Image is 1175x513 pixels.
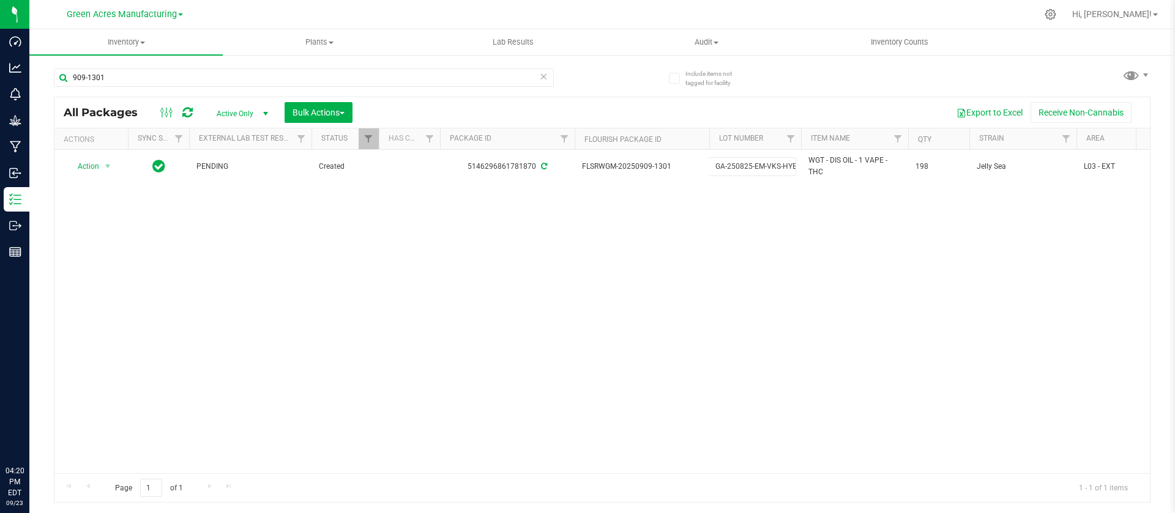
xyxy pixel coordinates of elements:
a: Sync Status [138,134,185,142]
iframe: Resource center unread badge [36,413,51,428]
input: 1 [140,479,162,498]
span: L03 - EXT [1084,161,1161,172]
a: Qty [918,135,931,144]
a: Strain [979,134,1004,142]
a: Filter [781,128,801,149]
a: Inventory [29,29,223,55]
span: Action [67,158,100,175]
p: 04:20 PM EDT [6,465,24,498]
a: Inventory Counts [803,29,996,55]
inline-svg: Outbound [9,220,21,232]
span: WGT - DIS OIL - 1 VAPE - THC [808,155,901,178]
th: Has COA [379,128,440,150]
span: select [100,158,116,175]
input: Search Package ID, Item Name, SKU, Lot or Part Number... [54,68,554,87]
a: Lab Results [416,29,610,55]
span: Inventory Counts [854,37,945,48]
button: Bulk Actions [285,102,352,123]
a: External Lab Test Result [199,134,295,142]
a: Filter [1056,128,1076,149]
button: Export to Excel [949,102,1031,123]
span: In Sync [152,158,165,175]
a: Plants [223,29,416,55]
a: Filter [554,128,575,149]
a: Area [1086,134,1105,142]
a: Item Name [811,134,850,142]
p: 09/23 [6,498,24,507]
span: FLSRWGM-20250909-1301 [582,161,702,172]
input: lot_number [709,157,796,176]
inline-svg: Grow [9,114,21,127]
span: 1 - 1 of 1 items [1069,479,1138,497]
div: Actions [64,135,123,144]
a: Flourish Package ID [584,135,662,144]
span: Green Acres Manufacturing [67,9,177,20]
a: Package ID [450,134,491,142]
button: Receive Non-Cannabis [1031,102,1132,123]
span: PENDING [196,161,304,172]
a: Filter [420,128,440,149]
div: 5146296861781870 [438,161,576,172]
inline-svg: Reports [9,246,21,258]
iframe: Resource center [12,415,49,452]
inline-svg: Dashboard [9,35,21,48]
span: Plants [223,37,416,48]
a: Filter [888,128,908,149]
span: Bulk Actions [293,108,345,117]
inline-svg: Inventory [9,193,21,205]
span: Created [319,161,371,172]
span: Include items not tagged for facility [685,69,747,87]
span: Jelly Sea [977,161,1069,172]
inline-svg: Monitoring [9,88,21,100]
a: Audit [610,29,803,55]
inline-svg: Inbound [9,167,21,179]
span: 198 [916,161,962,172]
a: Filter [359,128,379,149]
span: Inventory [29,37,223,48]
inline-svg: Analytics [9,62,21,74]
a: Filter [169,128,189,149]
span: Hi, [PERSON_NAME]! [1072,9,1152,19]
span: Clear [539,68,548,84]
span: Page of 1 [105,479,193,498]
span: Audit [610,37,802,48]
span: Sync from Compliance System [539,162,547,171]
inline-svg: Manufacturing [9,141,21,153]
span: Lab Results [476,37,550,48]
a: Status [321,134,348,142]
div: Manage settings [1043,9,1058,20]
a: Filter [291,128,311,149]
span: All Packages [64,106,150,119]
a: Lot Number [719,134,763,142]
